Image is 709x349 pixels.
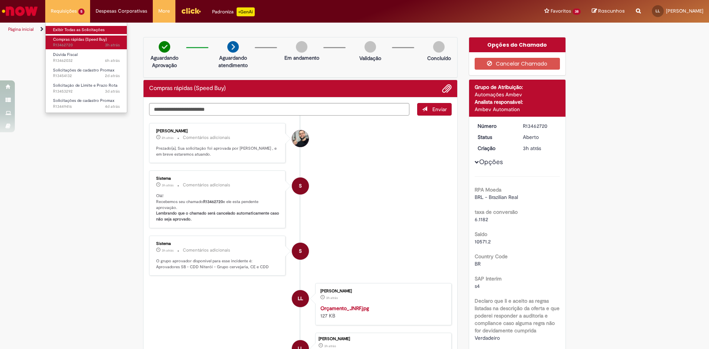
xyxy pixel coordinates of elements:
[162,183,174,187] time: 29/08/2025 14:38:19
[475,275,502,282] b: SAP Interim
[475,83,560,91] div: Grupo de Atribuição:
[319,337,448,341] div: [PERSON_NAME]
[6,23,467,36] ul: Trilhas de página
[215,54,251,69] p: Aguardando atendimento
[475,186,501,193] b: RPA Moeda
[475,298,560,334] b: Declaro que li e aceito as regras listadas na descrição da oferta e que poderei responder a audit...
[598,7,625,14] span: Rascunhos
[203,199,223,205] b: R13462720
[8,26,34,32] a: Página inicial
[105,104,120,109] span: 4d atrás
[296,41,307,53] img: img-circle-grey.png
[46,97,127,110] a: Aberto R13449416 : Solicitações de cadastro Promax
[105,104,120,109] time: 26/08/2025 16:17:55
[105,42,120,48] span: 3h atrás
[156,210,280,222] b: Lembrando que o chamado será cancelado automaticamente caso não seja aprovado.
[183,134,230,141] small: Comentários adicionais
[162,183,174,187] span: 3h atrás
[156,193,280,222] p: Olá! Recebemos seu chamado e ele esta pendente aprovação.
[475,106,560,113] div: Ambev Automation
[475,194,518,200] span: BRL - Brazilian Real
[46,26,127,34] a: Exibir Todas as Solicitações
[475,216,488,223] span: 6.1182
[523,133,557,141] div: Aberto
[212,7,255,16] div: Padroniza
[433,41,445,53] img: img-circle-grey.png
[105,89,120,94] span: 3d atrás
[156,176,280,181] div: Sistema
[156,146,280,157] p: Prezado(a), Sua solicitação foi aprovada por [PERSON_NAME] , e em breve estaremos atuando.
[523,122,557,130] div: R13462720
[666,8,703,14] span: [PERSON_NAME]
[227,41,239,53] img: arrow-next.png
[298,290,303,308] span: LL
[365,41,376,53] img: img-circle-grey.png
[475,58,560,70] button: Cancelar Chamado
[472,133,518,141] dt: Status
[181,5,201,16] img: click_logo_yellow_360x200.png
[237,7,255,16] p: +GenAi
[417,103,452,116] button: Enviar
[149,103,409,116] textarea: Digite sua mensagem aqui...
[523,145,541,152] time: 29/08/2025 14:38:06
[475,209,518,215] b: taxa de conversão
[523,145,541,152] span: 3h atrás
[292,290,309,307] div: Lucinei Vicente Lima
[299,242,302,260] span: S
[475,283,480,289] span: s4
[475,335,500,341] span: Verdadeiro
[53,58,120,64] span: R13462032
[472,144,518,152] dt: Criação
[320,289,444,293] div: [PERSON_NAME]
[326,296,338,300] span: 3h atrás
[469,37,566,52] div: Opções do Chamado
[105,42,120,48] time: 29/08/2025 14:38:07
[324,344,336,348] span: 3h atrás
[53,104,120,110] span: R13449416
[53,83,118,88] span: Solicitação de Limite e Prazo Rota
[105,89,120,94] time: 27/08/2025 15:44:39
[292,177,309,195] div: System
[46,36,127,49] a: Aberto R13462720 : Compras rápidas (Speed Buy)
[53,67,115,73] span: Solicitações de cadastro Promax
[475,98,560,106] div: Analista responsável:
[432,106,447,113] span: Enviar
[551,7,571,15] span: Favoritos
[592,8,625,15] a: Rascunhos
[1,4,39,19] img: ServiceNow
[472,122,518,130] dt: Número
[475,238,491,245] span: 10571.2
[53,42,120,48] span: R13462720
[105,73,120,79] span: 2d atrás
[326,296,338,300] time: 29/08/2025 14:38:01
[320,305,369,312] strong: Orçamento_JNRF.jpg
[324,344,336,348] time: 29/08/2025 14:38:06
[158,7,170,15] span: More
[183,247,230,253] small: Comentários adicionais
[299,177,302,195] span: S
[46,82,127,95] a: Aberto R13453292 : Solicitação de Limite e Prazo Rota
[573,9,581,15] span: 38
[149,85,226,92] h2: Compras rápidas (Speed Buy) Histórico de tíquete
[292,130,309,147] div: Rodrigo Ferrante De Oliveira Pereira
[320,305,444,319] div: 127 KB
[156,242,280,246] div: Sistema
[46,66,127,80] a: Aberto R13454132 : Solicitações de cadastro Promax
[51,7,77,15] span: Requisições
[53,52,78,57] span: Dúvida Fiscal
[159,41,170,53] img: check-circle-green.png
[475,260,481,267] span: BR
[162,136,174,140] span: 2h atrás
[78,9,85,15] span: 5
[53,37,107,42] span: Compras rápidas (Speed Buy)
[359,54,381,62] p: Validação
[156,258,280,270] p: O grupo aprovador disponível para esse incidente é: Aprovadores SB - CDD Niterói - Grupo cervejar...
[292,243,309,260] div: System
[523,144,557,152] div: 29/08/2025 14:38:06
[105,58,120,63] time: 29/08/2025 11:52:47
[146,54,182,69] p: Aguardando Aprovação
[162,248,174,253] span: 3h atrás
[475,253,508,260] b: Country Code
[53,98,115,103] span: Solicitações de cadastro Promax
[53,73,120,79] span: R13454132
